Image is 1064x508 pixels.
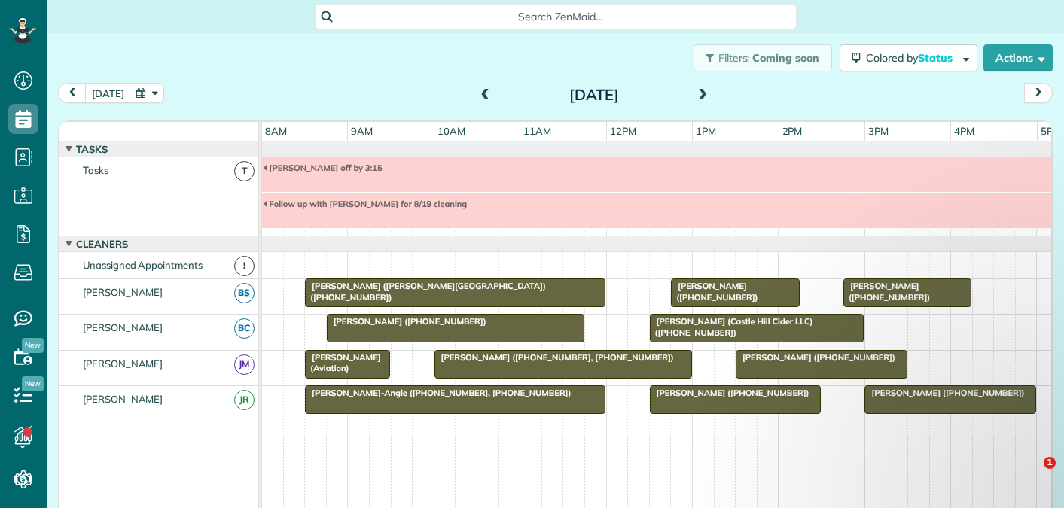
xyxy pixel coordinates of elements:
[73,143,111,155] span: Tasks
[80,393,166,405] span: [PERSON_NAME]
[1013,457,1049,493] iframe: Intercom live chat
[520,125,554,137] span: 11am
[735,352,896,363] span: [PERSON_NAME] ([PHONE_NUMBER])
[80,259,206,271] span: Unassigned Appointments
[262,199,468,209] span: Follow up with [PERSON_NAME] for 8/19 cleaning
[918,51,955,65] span: Status
[348,125,376,137] span: 9am
[304,352,381,373] span: [PERSON_NAME] (Aviation)
[866,51,958,65] span: Colored by
[262,125,290,137] span: 8am
[693,125,719,137] span: 1pm
[951,125,977,137] span: 4pm
[234,256,255,276] span: !
[843,281,931,302] span: [PERSON_NAME] ([PHONE_NUMBER])
[752,51,820,65] span: Coming soon
[58,83,87,103] button: prev
[434,352,675,363] span: [PERSON_NAME] ([PHONE_NUMBER], [PHONE_NUMBER])
[22,376,44,391] span: New
[500,87,688,103] h2: [DATE]
[73,238,131,250] span: Cleaners
[234,161,255,181] span: T
[80,164,111,176] span: Tasks
[85,83,131,103] button: [DATE]
[649,316,813,337] span: [PERSON_NAME] (Castle Hill Cider LLC) ([PHONE_NUMBER])
[1038,125,1064,137] span: 5pm
[304,281,546,302] span: [PERSON_NAME] ([PERSON_NAME][GEOGRAPHIC_DATA]) ([PHONE_NUMBER])
[779,125,806,137] span: 2pm
[234,318,255,339] span: BC
[865,125,892,137] span: 3pm
[718,51,750,65] span: Filters:
[840,44,977,71] button: Colored byStatus
[1024,83,1053,103] button: next
[983,44,1053,71] button: Actions
[80,321,166,333] span: [PERSON_NAME]
[262,163,383,173] span: [PERSON_NAME] off by 3:15
[234,283,255,303] span: BS
[607,125,639,137] span: 12pm
[670,281,758,302] span: [PERSON_NAME] ([PHONE_NUMBER])
[80,357,166,370] span: [PERSON_NAME]
[326,316,487,327] span: [PERSON_NAME] ([PHONE_NUMBER])
[80,286,166,298] span: [PERSON_NAME]
[434,125,468,137] span: 10am
[234,390,255,410] span: JR
[649,388,810,398] span: [PERSON_NAME] ([PHONE_NUMBER])
[234,354,255,375] span: JM
[22,338,44,353] span: New
[304,388,572,398] span: [PERSON_NAME]-Angle ([PHONE_NUMBER], [PHONE_NUMBER])
[1044,457,1056,469] span: 1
